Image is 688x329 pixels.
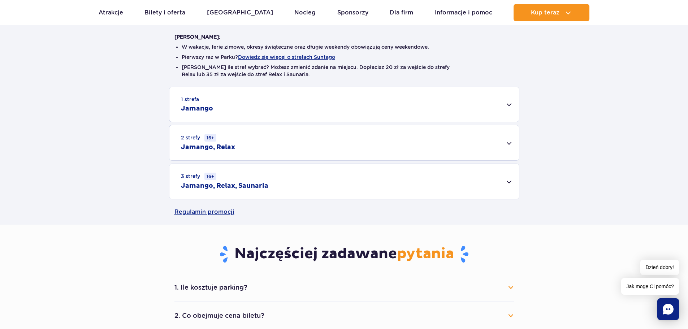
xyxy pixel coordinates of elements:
a: Nocleg [294,4,316,21]
span: pytania [397,245,454,263]
a: Informacje i pomoc [435,4,492,21]
a: Sponsorzy [337,4,368,21]
strong: [PERSON_NAME]: [174,34,220,40]
h3: Najczęściej zadawane [174,245,514,264]
h2: Jamango [181,104,213,113]
small: 1 strefa [181,96,199,103]
button: 2. Co obejmuje cena biletu? [174,308,514,324]
span: Kup teraz [531,9,559,16]
a: [GEOGRAPHIC_DATA] [207,4,273,21]
span: Jak mogę Ci pomóc? [621,278,679,295]
small: 3 strefy [181,173,216,180]
div: Chat [657,298,679,320]
h2: Jamango, Relax [181,143,235,152]
small: 16+ [204,134,216,142]
button: Dowiedz się więcej o strefach Suntago [238,54,335,60]
a: Regulamin promocji [174,199,514,225]
small: 16+ [204,173,216,180]
span: Dzień dobry! [640,260,679,275]
li: [PERSON_NAME] ile stref wybrać? Możesz zmienić zdanie na miejscu. Dopłacisz 20 zł za wejście do s... [182,64,507,78]
a: Dla firm [390,4,413,21]
button: Kup teraz [514,4,589,21]
h2: Jamango, Relax, Saunaria [181,182,268,190]
button: 1. Ile kosztuje parking? [174,280,514,295]
li: Pierwszy raz w Parku? [182,53,507,61]
a: Atrakcje [99,4,123,21]
li: W wakacje, ferie zimowe, okresy świąteczne oraz długie weekendy obowiązują ceny weekendowe. [182,43,507,51]
a: Bilety i oferta [144,4,185,21]
small: 2 strefy [181,134,216,142]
